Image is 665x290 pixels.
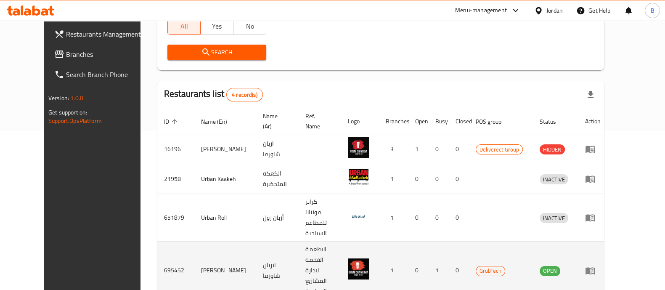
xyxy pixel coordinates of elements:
button: Yes [200,18,233,35]
td: اربان شاورما [256,134,299,164]
span: INACTIVE [540,175,568,184]
td: [PERSON_NAME] [194,134,256,164]
img: Urban Kaakeh [348,167,369,188]
td: 0 [429,194,449,242]
th: Open [408,109,429,134]
div: Menu-management [455,5,507,16]
span: HIDDEN [540,145,565,154]
td: Urban Kaakeh [194,164,256,194]
td: 0 [449,134,469,164]
h2: Restaurants list [164,88,263,101]
span: POS group [476,117,512,127]
span: Ref. Name [305,111,331,131]
span: Deliverect Group [476,145,522,154]
td: الكعكة المتحضرة [256,164,299,194]
td: Urban Roll [194,194,256,242]
span: Version: [48,93,69,104]
td: 651879 [157,194,194,242]
div: Menu [585,213,601,223]
td: 0 [408,164,429,194]
div: Menu [585,144,601,154]
button: No [233,18,266,35]
th: Busy [429,109,449,134]
td: 3 [379,134,408,164]
td: 0 [429,134,449,164]
span: ID [164,117,180,127]
div: Total records count [226,88,263,101]
img: Urban Roll [348,205,369,226]
img: Urban Shawerma [348,258,369,279]
th: Closed [449,109,469,134]
span: 1.0.0 [70,93,83,104]
span: Yes [204,20,230,32]
td: 21958 [157,164,194,194]
button: Search [167,45,267,60]
span: Restaurants Management [66,29,148,39]
span: Search [174,47,260,58]
span: Name (Ar) [263,111,289,131]
th: Action [578,109,607,134]
div: HIDDEN [540,144,565,154]
div: INACTIVE [540,174,568,184]
td: 1 [379,164,408,194]
span: Get support on: [48,107,87,118]
a: Search Branch Phone [48,64,155,85]
a: Restaurants Management [48,24,155,44]
td: 1 [379,194,408,242]
td: 0 [429,164,449,194]
td: 0 [449,194,469,242]
span: 4 record(s) [227,91,262,99]
span: Branches [66,49,148,59]
span: B [650,6,654,15]
th: Logo [341,109,379,134]
div: Jordan [546,6,563,15]
th: Branches [379,109,408,134]
span: Status [540,117,567,127]
td: 0 [408,194,429,242]
span: GrubTech [476,266,505,276]
td: 0 [449,164,469,194]
span: Search Branch Phone [66,69,148,80]
span: No [237,20,263,32]
td: 16196 [157,134,194,164]
div: Export file [580,85,601,105]
img: Urban Shawerma [348,137,369,158]
span: INACTIVE [540,213,568,223]
div: Menu [585,266,601,276]
button: All [167,18,201,35]
a: Branches [48,44,155,64]
a: Support.OpsPlatform [48,115,102,126]
td: أربان رول [256,194,299,242]
span: Name (En) [201,117,238,127]
td: 1 [408,134,429,164]
span: All [171,20,197,32]
div: Menu [585,174,601,184]
td: كرانز مونتانا للمطاعم السياحية [299,194,341,242]
span: OPEN [540,266,560,276]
